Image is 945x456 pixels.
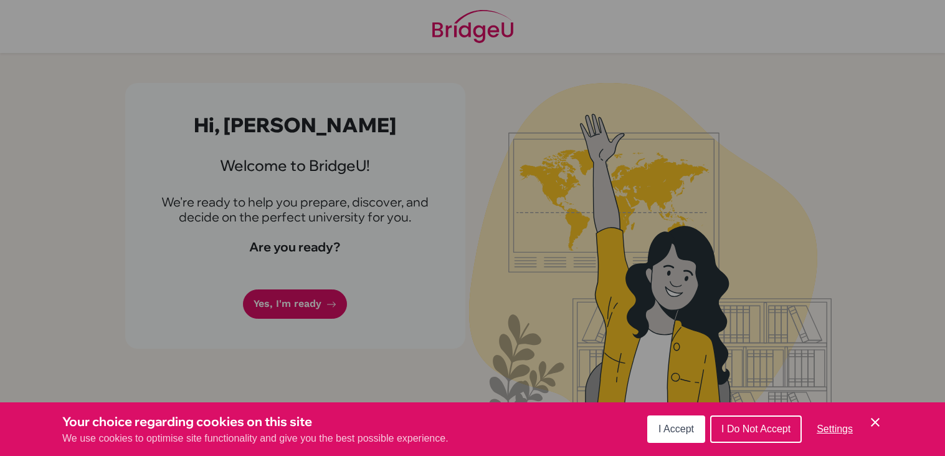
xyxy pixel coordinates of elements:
h3: Your choice regarding cookies on this site [62,412,449,431]
p: We use cookies to optimise site functionality and give you the best possible experience. [62,431,449,446]
button: I Do Not Accept [710,415,802,443]
button: Settings [807,417,863,442]
button: I Accept [647,415,705,443]
span: Settings [817,424,853,434]
span: I Accept [658,424,694,434]
button: Save and close [868,415,883,430]
span: I Do Not Accept [721,424,791,434]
